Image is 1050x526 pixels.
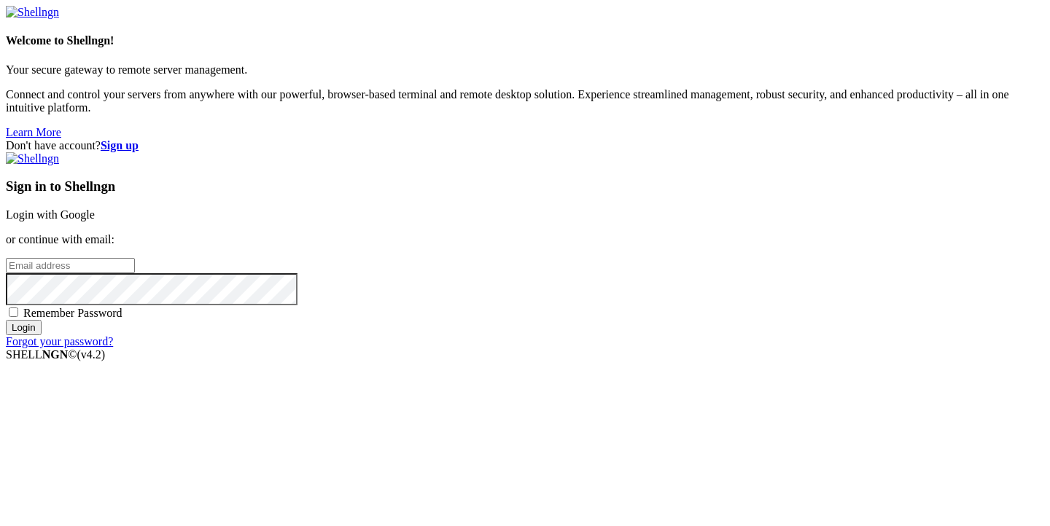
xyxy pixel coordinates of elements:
h4: Welcome to Shellngn! [6,34,1044,47]
input: Remember Password [9,307,18,317]
p: or continue with email: [6,233,1044,246]
p: Your secure gateway to remote server management. [6,63,1044,76]
img: Shellngn [6,6,59,19]
span: 4.2.0 [77,348,106,361]
a: Learn More [6,126,61,138]
span: Remember Password [23,307,122,319]
span: SHELL © [6,348,105,361]
p: Connect and control your servers from anywhere with our powerful, browser-based terminal and remo... [6,88,1044,114]
input: Login [6,320,42,335]
h3: Sign in to Shellngn [6,178,1044,195]
a: Forgot your password? [6,335,113,348]
b: NGN [42,348,69,361]
input: Email address [6,258,135,273]
div: Don't have account? [6,139,1044,152]
a: Login with Google [6,208,95,221]
img: Shellngn [6,152,59,165]
a: Sign up [101,139,139,152]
